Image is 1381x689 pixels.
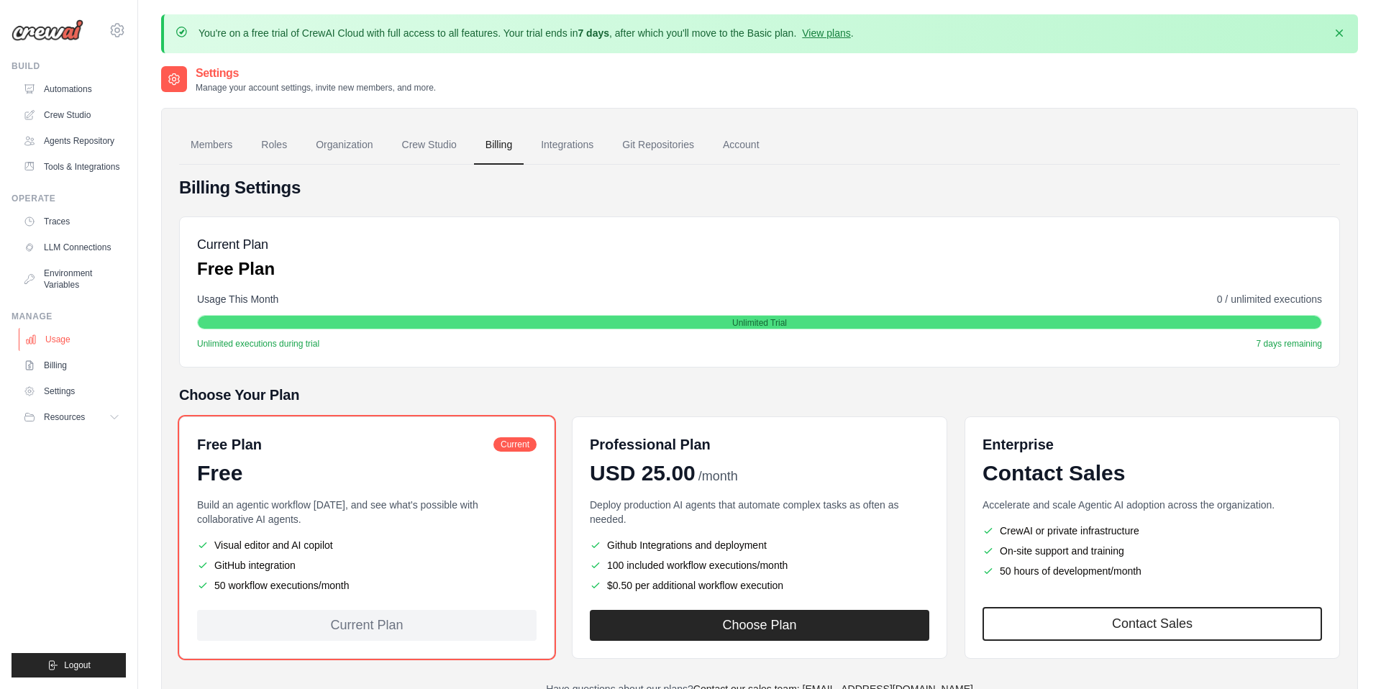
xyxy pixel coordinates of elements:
div: Operate [12,193,126,204]
a: Roles [250,126,298,165]
p: You're on a free trial of CrewAI Cloud with full access to all features. Your trial ends in , aft... [199,26,854,40]
span: Usage This Month [197,292,278,306]
li: On-site support and training [983,544,1322,558]
a: Usage [19,328,127,351]
li: $0.50 per additional workflow execution [590,578,929,593]
a: Traces [17,210,126,233]
a: Agents Repository [17,129,126,152]
div: Manage [12,311,126,322]
li: GitHub integration [197,558,537,572]
h2: Settings [196,65,436,82]
h4: Billing Settings [179,176,1340,199]
li: CrewAI or private infrastructure [983,524,1322,538]
img: Logo [12,19,83,41]
h5: Choose Your Plan [179,385,1340,405]
p: Accelerate and scale Agentic AI adoption across the organization. [983,498,1322,512]
a: LLM Connections [17,236,126,259]
button: Resources [17,406,126,429]
div: Free [197,460,537,486]
a: Members [179,126,244,165]
a: Crew Studio [17,104,126,127]
strong: 7 days [578,27,609,39]
li: 50 hours of development/month [983,564,1322,578]
span: 7 days remaining [1257,338,1322,350]
div: Contact Sales [983,460,1322,486]
a: Account [711,126,771,165]
button: Choose Plan [590,610,929,641]
a: Integrations [529,126,605,165]
span: Unlimited executions during trial [197,338,319,350]
span: Logout [64,660,91,671]
a: Tools & Integrations [17,155,126,178]
a: Crew Studio [391,126,468,165]
h6: Professional Plan [590,434,711,455]
span: USD 25.00 [590,460,696,486]
a: Contact Sales [983,607,1322,641]
div: Build [12,60,126,72]
a: Git Repositories [611,126,706,165]
a: Organization [304,126,384,165]
li: 50 workflow executions/month [197,578,537,593]
span: Current [493,437,537,452]
a: Billing [474,126,524,165]
li: Github Integrations and deployment [590,538,929,552]
a: Automations [17,78,126,101]
p: Free Plan [197,257,275,280]
a: Settings [17,380,126,403]
span: /month [698,467,738,486]
a: View plans [802,27,850,39]
span: Unlimited Trial [732,317,787,329]
p: Deploy production AI agents that automate complex tasks as often as needed. [590,498,929,526]
div: Current Plan [197,610,537,641]
span: 0 / unlimited executions [1217,292,1322,306]
p: Build an agentic workflow [DATE], and see what's possible with collaborative AI agents. [197,498,537,526]
li: 100 included workflow executions/month [590,558,929,572]
h5: Current Plan [197,234,275,255]
li: Visual editor and AI copilot [197,538,537,552]
h6: Free Plan [197,434,262,455]
h6: Enterprise [983,434,1322,455]
p: Manage your account settings, invite new members, and more. [196,82,436,93]
a: Environment Variables [17,262,126,296]
a: Billing [17,354,126,377]
span: Resources [44,411,85,423]
button: Logout [12,653,126,677]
